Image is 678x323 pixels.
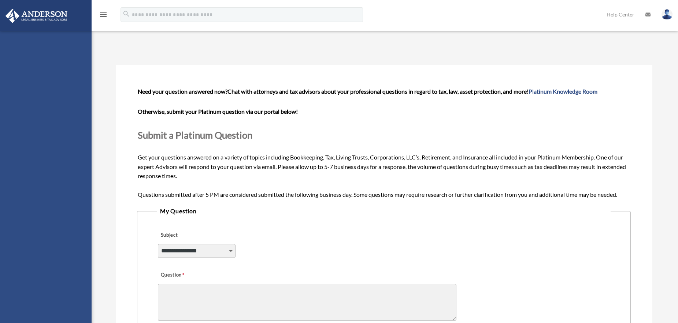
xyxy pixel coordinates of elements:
[99,10,108,19] i: menu
[138,108,298,115] b: Otherwise, submit your Platinum question via our portal below!
[662,9,673,20] img: User Pic
[529,88,597,95] a: Platinum Knowledge Room
[227,88,597,95] span: Chat with attorneys and tax advisors about your professional questions in regard to tax, law, ass...
[99,13,108,19] a: menu
[3,9,70,23] img: Anderson Advisors Platinum Portal
[158,230,227,241] label: Subject
[138,129,252,140] span: Submit a Platinum Question
[122,10,130,18] i: search
[138,88,227,95] span: Need your question answered now?
[157,206,611,216] legend: My Question
[158,270,215,281] label: Question
[138,88,630,198] span: Get your questions answered on a variety of topics including Bookkeeping, Tax, Living Trusts, Cor...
